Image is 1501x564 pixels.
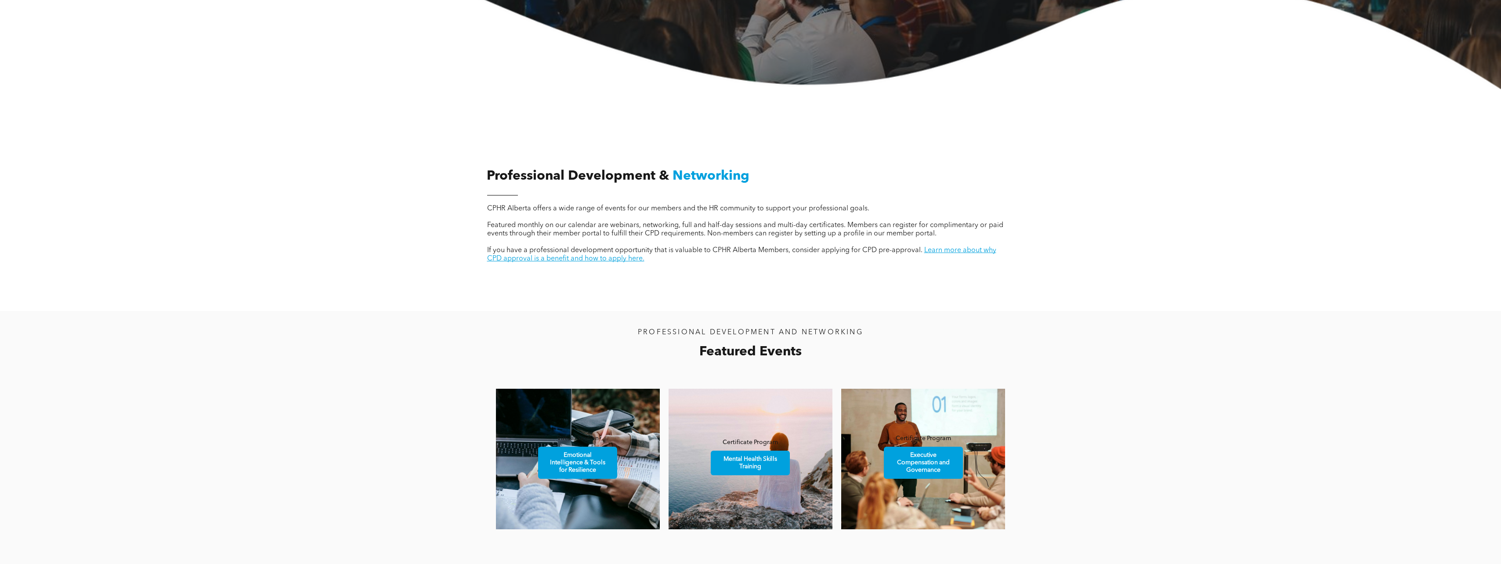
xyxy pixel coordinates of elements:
span: Mental Health Skills Training [712,451,788,475]
span: PROFESSIONAL DEVELOPMENT AND NETWORKING [638,329,863,336]
span: Featured monthly on our calendar are webinars, networking, full and half-day sessions and multi-d... [487,222,1003,237]
span: Emotional Intelligence & Tools for Resilience [539,447,616,478]
span: CPHR Alberta offers a wide range of events for our members and the HR community to support your p... [487,205,869,212]
span: Executive Compensation and Governance [885,447,962,478]
span: If you have a professional development opportunity that is valuable to CPHR Alberta Members, cons... [487,247,922,254]
span: Networking [673,170,749,183]
span: Featured Events [699,345,802,358]
a: Executive Compensation and Governance [884,447,963,479]
a: Mental Health Skills Training [711,451,790,475]
span: Professional Development & [487,170,669,183]
a: Emotional Intelligence & Tools for Resilience [538,447,617,479]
